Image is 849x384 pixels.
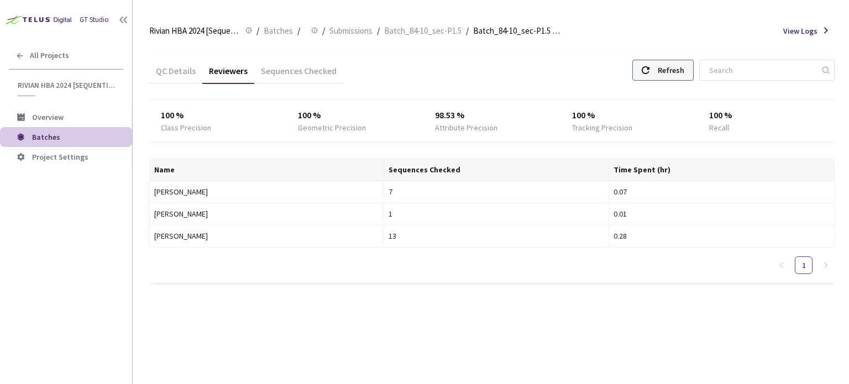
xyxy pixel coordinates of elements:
span: Overview [32,112,64,122]
li: / [466,24,469,38]
li: Next Page [817,256,835,274]
th: Sequences Checked [384,159,610,181]
div: Attribute Precision [435,122,497,133]
span: Project Settings [32,152,88,162]
div: 0.01 [614,208,830,220]
div: Sequences Checked [254,65,343,84]
li: / [256,24,259,38]
div: 100 % [161,109,275,122]
a: Submissions [327,24,375,36]
div: [PERSON_NAME] [154,186,379,198]
span: Batches [32,132,60,142]
div: 1 [389,208,605,220]
span: Submissions [329,24,373,38]
div: 0.28 [614,230,830,242]
div: 100 % [298,109,412,122]
button: right [817,256,835,274]
li: 1 [795,256,813,274]
li: / [377,24,380,38]
div: [PERSON_NAME] [154,230,379,242]
div: Refresh [658,60,684,80]
div: 7 [389,186,605,198]
div: Reviewers [202,65,254,84]
div: Geometric Precision [298,122,366,133]
div: 13 [389,230,605,242]
span: Rivian HBA 2024 [Sequential] [18,81,117,90]
div: 0.07 [614,186,830,198]
li: / [297,24,300,38]
span: Batch_84-10_sec-P1.5 [384,24,462,38]
div: Recall [709,122,729,133]
span: Batches [264,24,293,38]
span: Rivian HBA 2024 [Sequential] [149,24,239,38]
li: / [322,24,325,38]
span: right [822,262,829,269]
input: Search [703,60,820,80]
a: 1 [795,257,812,273]
a: Batches [261,24,295,36]
span: left [778,262,785,269]
div: 100 % [572,109,686,122]
div: GT Studio [80,15,109,25]
div: 98.53 % [435,109,549,122]
div: 100 % [709,109,824,122]
button: left [773,256,790,274]
div: Tracking Precision [572,122,632,133]
span: Batch_84-10_sec-P1.5 QC - [DATE] [473,24,563,38]
div: QC Details [149,65,202,84]
li: Previous Page [773,256,790,274]
th: Time Spent (hr) [609,159,835,181]
div: [PERSON_NAME] [154,208,379,220]
a: Batch_84-10_sec-P1.5 [382,24,464,36]
th: Name [150,159,384,181]
span: View Logs [783,25,817,36]
div: Class Precision [161,122,211,133]
span: All Projects [30,51,69,60]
